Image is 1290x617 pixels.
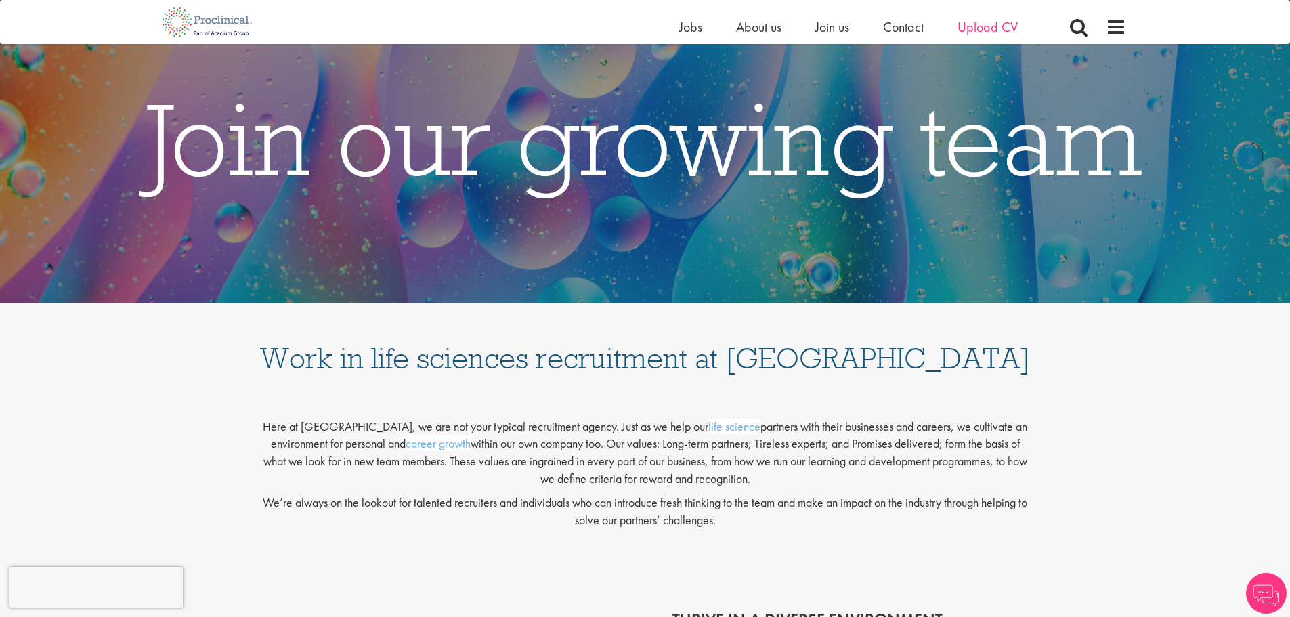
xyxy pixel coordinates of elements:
a: About us [736,18,781,36]
a: career growth [406,435,471,451]
p: Here at [GEOGRAPHIC_DATA], we are not your typical recruitment agency. Just as we help our partne... [259,407,1031,488]
h1: Work in life sciences recruitment at [GEOGRAPHIC_DATA] [259,316,1031,373]
a: life science [708,419,760,434]
img: Chatbot [1246,573,1287,614]
a: Jobs [679,18,702,36]
p: We’re always on the lookout for talented recruiters and individuals who can introduce fresh think... [259,494,1031,528]
iframe: reCAPTCHA [9,567,183,608]
a: Join us [815,18,849,36]
a: Upload CV [958,18,1018,36]
a: Contact [883,18,924,36]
